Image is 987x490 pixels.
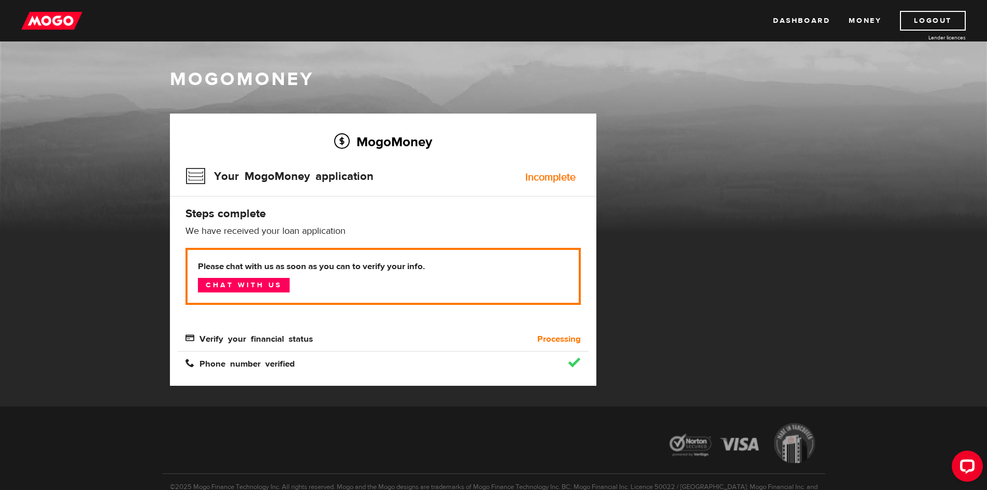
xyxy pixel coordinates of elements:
img: mogo_logo-11ee424be714fa7cbb0f0f49df9e16ec.png [21,11,82,31]
b: Processing [537,333,581,345]
h2: MogoMoney [185,131,581,152]
p: We have received your loan application [185,225,581,237]
a: Dashboard [773,11,830,31]
img: legal-icons-92a2ffecb4d32d839781d1b4e4802d7b.png [660,415,825,474]
h1: MogoMoney [170,68,818,90]
a: Money [849,11,881,31]
h3: Your MogoMoney application [185,163,374,190]
h4: Steps complete [185,206,581,221]
a: Logout [900,11,966,31]
a: Chat with us [198,278,290,292]
span: Phone number verified [185,358,295,367]
span: Verify your financial status [185,333,313,342]
a: Lender licences [888,34,966,41]
div: Incomplete [525,172,576,183]
iframe: LiveChat chat widget [943,446,987,490]
b: Please chat with us as soon as you can to verify your info. [198,260,568,273]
